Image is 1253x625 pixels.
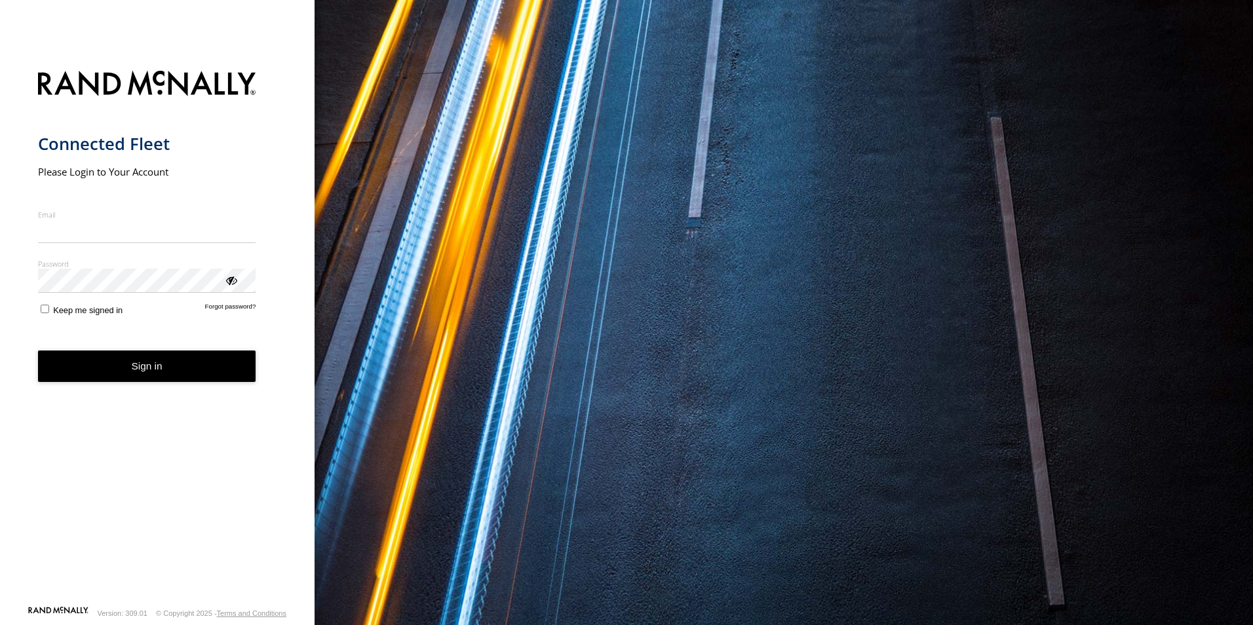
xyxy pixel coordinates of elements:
[217,609,286,617] a: Terms and Conditions
[38,350,256,383] button: Sign in
[28,607,88,620] a: Visit our Website
[38,63,277,605] form: main
[38,210,256,219] label: Email
[205,303,256,315] a: Forgot password?
[38,259,256,269] label: Password
[38,165,256,178] h2: Please Login to Your Account
[156,609,286,617] div: © Copyright 2025 -
[53,305,123,315] span: Keep me signed in
[224,273,237,286] div: ViewPassword
[98,609,147,617] div: Version: 309.01
[38,68,256,102] img: Rand McNally
[41,305,49,313] input: Keep me signed in
[38,133,256,155] h1: Connected Fleet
